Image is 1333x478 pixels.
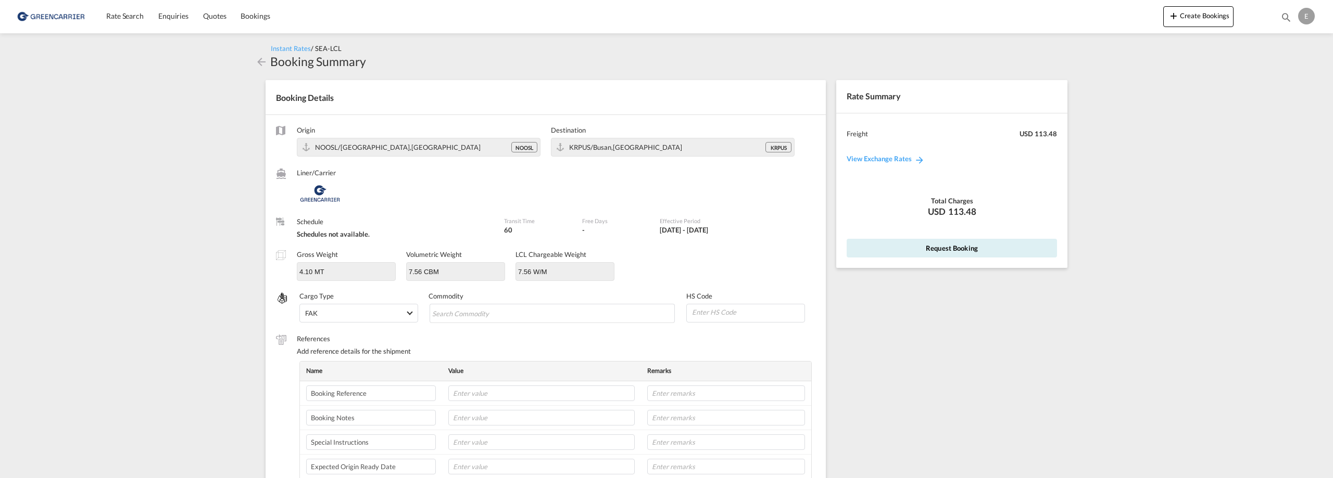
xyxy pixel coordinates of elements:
input: Enter remarks [647,410,805,425]
div: Add reference details for the shipment [297,346,815,356]
input: Enter label [306,410,436,425]
div: 60 [504,225,571,235]
input: Enter label [306,459,436,474]
md-chips-wrap: Chips container with autocompletion. Enter the text area, type text to search, and then use the u... [430,304,675,322]
span: KRPUS/Busan,Asia Pacific [569,143,682,151]
span: Booking Details [276,93,334,102]
div: 01 Aug 2025 - 31 Aug 2025 [660,225,708,235]
label: Origin [297,125,540,135]
label: Commodity [429,291,676,301]
input: Enter value [448,459,635,474]
label: Gross Weight [297,250,338,259]
th: Value [442,361,641,381]
md-icon: icon-magnify [1280,11,1292,23]
input: Enter value [448,385,635,401]
span: Quotes [203,11,226,20]
div: Schedules not available. [297,229,494,239]
img: Greencarrier Consolidators [297,180,343,206]
div: KRPUS [765,142,791,152]
label: Cargo Type [299,291,418,301]
div: Total Charges [847,196,1057,205]
input: Enter label [306,434,436,450]
label: Destination [551,125,795,135]
md-select: Select Cargo type: FAK [299,304,418,322]
span: 113.48 [948,205,976,218]
input: Enter remarks [647,434,805,450]
th: Name [300,361,442,381]
label: Transit Time [504,217,571,225]
button: icon-plus 400-fgCreate Bookings [1163,6,1234,27]
div: Freight [847,129,868,138]
span: Enquiries [158,11,188,20]
label: References [297,334,815,343]
div: NOOSL [511,142,537,152]
md-icon: icon-arrow-right [914,154,925,165]
span: Rate Search [106,11,144,20]
span: NOOSL/Oslo,Europe [315,143,481,151]
img: e39c37208afe11efa9cb1d7a6ea7d6f5.png [16,5,86,28]
input: Enter value [448,434,635,450]
label: Liner/Carrier [297,168,494,177]
div: FAK [305,309,318,317]
input: Search Commodity [432,305,527,322]
div: - [582,225,585,235]
div: USD 113.48 [1020,129,1057,138]
label: Volumetric Weight [406,250,462,259]
div: USD [847,205,1057,218]
input: Enter value [448,410,635,425]
a: View Exchange Rates [836,144,935,173]
button: Request Booking [847,239,1057,257]
label: Effective Period [660,217,753,225]
label: Schedule [297,217,494,226]
input: Enter label [306,385,436,401]
md-icon: /assets/icons/custom/liner-aaa8ad.svg [276,169,286,179]
div: icon-magnify [1280,11,1292,27]
div: Booking Summary [270,53,366,70]
th: Remarks [641,361,811,381]
div: E [1298,8,1315,24]
input: Enter remarks [647,459,805,474]
md-icon: icon-plus 400-fg [1167,9,1180,22]
input: Enter HS Code [691,304,804,320]
label: Free Days [582,217,649,225]
div: icon-arrow-left [255,53,270,70]
md-icon: icon-arrow-left [255,56,268,68]
label: LCL Chargeable Weight [515,250,586,259]
span: / SEA-LCL [311,44,342,53]
input: Enter remarks [647,385,805,401]
span: Bookings [241,11,270,20]
span: Instant Rates [271,44,311,53]
label: HS Code [686,291,805,301]
div: Greencarrier Consolidators [297,180,494,206]
div: Rate Summary [836,80,1067,112]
